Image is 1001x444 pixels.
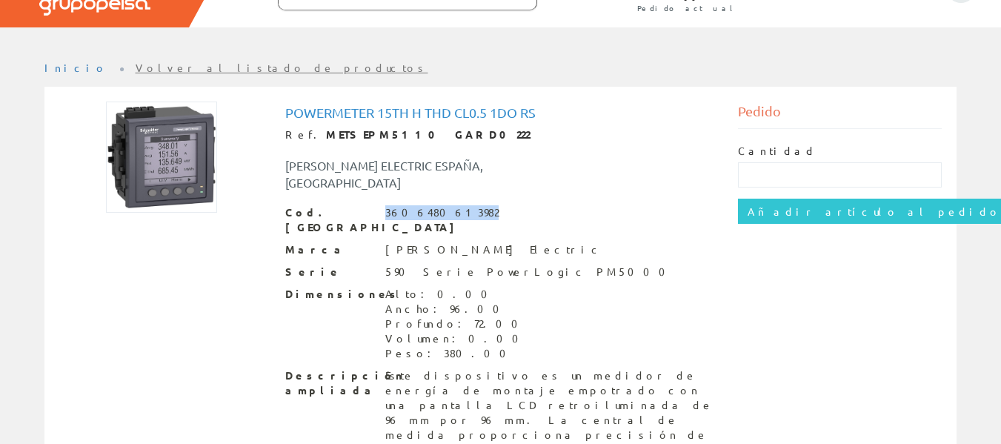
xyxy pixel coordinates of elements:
[385,287,528,302] div: Alto: 0.00
[326,127,530,141] strong: METSEPM5110 GARD0222
[385,265,674,279] div: 590 Serie PowerLogic PM5000
[44,61,107,74] a: Inicio
[136,61,428,74] a: Volver al listado de productos
[285,127,716,142] div: Ref.
[385,302,528,317] div: Ancho: 96.00
[285,242,374,257] span: Marca
[285,105,716,120] h1: Powermeter 15th H Thd Cl0.5 1do Rs
[385,346,528,361] div: Peso: 380.00
[385,317,528,331] div: Profundo: 72.00
[637,1,738,16] span: Pedido actual
[738,102,942,129] div: Pedido
[285,368,374,398] span: Descripción ampliada
[285,205,374,235] span: Cod. [GEOGRAPHIC_DATA]
[274,157,538,191] div: [PERSON_NAME] ELECTRIC ESPAÑA, [GEOGRAPHIC_DATA]
[285,287,374,302] span: Dimensiones
[106,102,217,213] img: Foto artículo Powermeter 15th H Thd Cl0.5 1do Rs (150x150)
[285,265,374,279] span: Serie
[385,242,603,257] div: [PERSON_NAME] Electric
[385,205,499,220] div: 3606480613982
[385,331,528,346] div: Volumen: 0.00
[738,144,817,159] label: Cantidad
